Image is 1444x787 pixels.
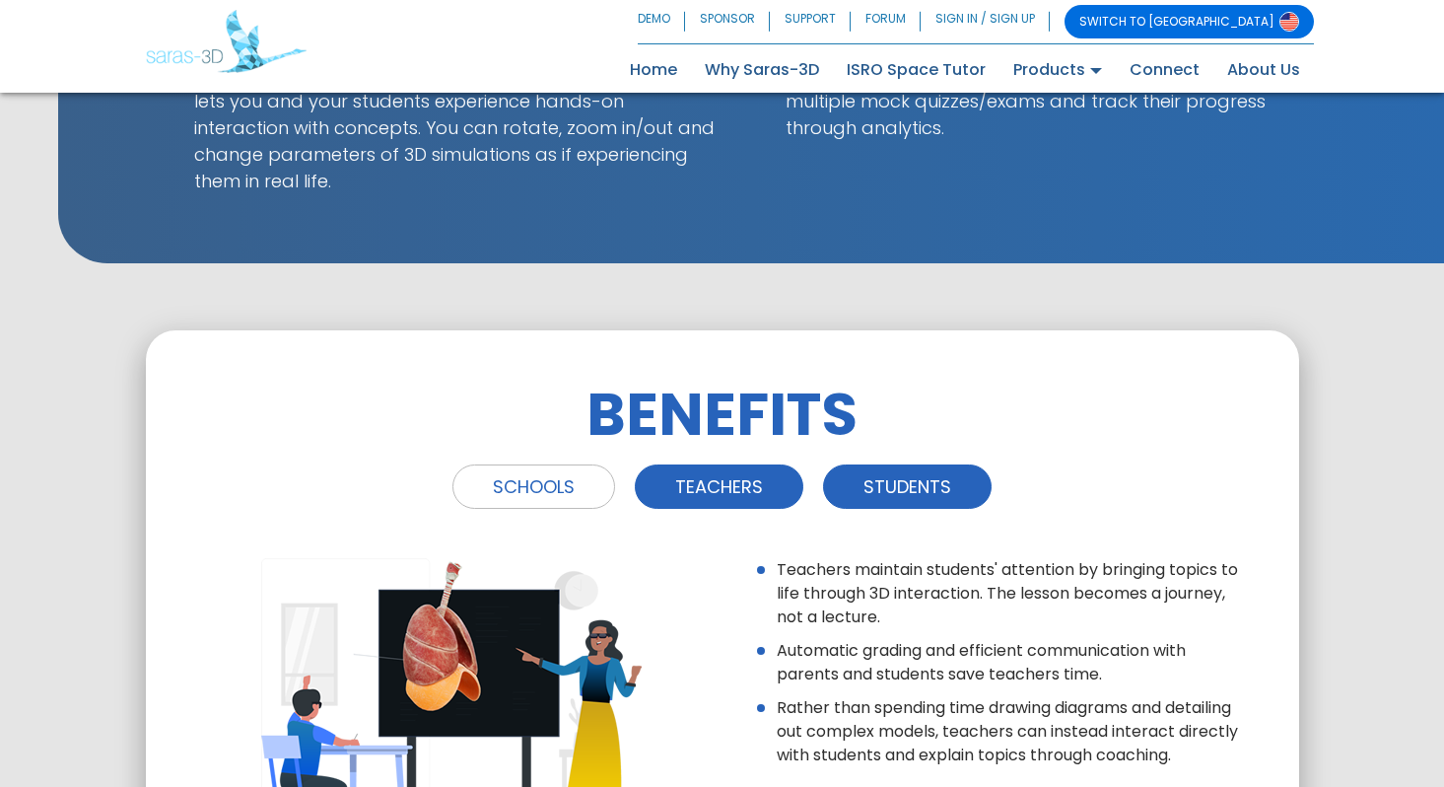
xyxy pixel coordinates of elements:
[635,465,803,509] a: TEACHERS
[999,54,1116,86] a: Products
[194,61,717,194] p: While 3D videos bring depth, the 'play with 3D object' mode lets you and your students experience...
[770,5,851,38] a: SUPPORT
[851,5,921,38] a: FORUM
[823,465,992,509] a: STUDENTS
[691,54,833,86] a: Why Saras-3D
[146,10,307,73] img: Saras 3D
[685,5,770,38] a: SPONSOR
[195,380,1250,449] p: BENEFITS
[452,465,615,509] a: SCHOOLS
[1213,54,1314,86] a: About Us
[1279,12,1299,32] img: Switch to USA
[1116,54,1213,86] a: Connect
[616,54,691,86] a: Home
[921,5,1050,38] a: SIGN IN / SIGN UP
[777,558,1250,629] li: Teachers maintain students' attention by bringing topics to life through 3D interaction. The less...
[777,696,1250,767] li: Rather than spending time drawing diagrams and detailing out complex models, teachers can instead...
[1065,5,1314,38] a: SWITCH TO [GEOGRAPHIC_DATA]
[833,54,999,86] a: ISRO Space Tutor
[638,5,685,38] a: DEMO
[777,639,1250,686] li: Automatic grading and efficient communication with parents and students save teachers time.
[786,61,1308,141] p: Test your students' academic performance through multiple mock quizzes/exams and track their prog...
